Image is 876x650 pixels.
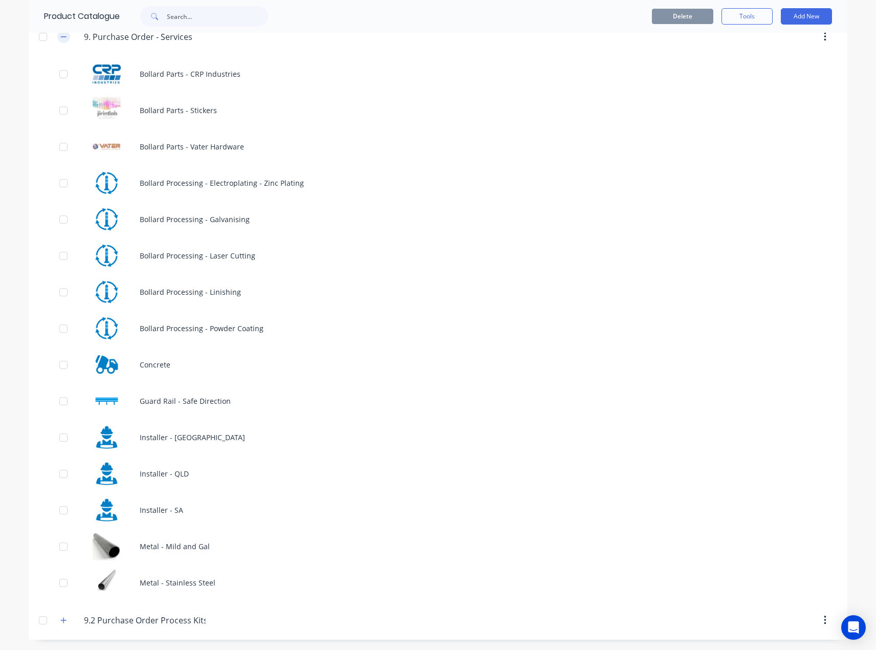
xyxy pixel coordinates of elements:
div: Bollard Processing - Electroplating - Zinc PlatingBollard Processing - Electroplating - Zinc Plating [29,165,847,201]
div: Bollard Parts - CRP IndustriesBollard Parts - CRP Industries [29,56,847,92]
div: Installer - QLDInstaller - QLD [29,456,847,492]
input: Search... [167,6,268,27]
div: Bollard Processing - LinishingBollard Processing - Linishing [29,274,847,310]
div: Installer - SAInstaller - SA [29,492,847,528]
div: ConcreteConcrete [29,346,847,383]
div: Bollard Parts - StickersBollard Parts - Stickers [29,92,847,128]
div: Bollard Processing - GalvanisingBollard Processing - Galvanising [29,201,847,237]
div: Guard Rail - Safe DirectionGuard Rail - Safe Direction [29,383,847,419]
div: Bollard Parts - Vater HardwareBollard Parts - Vater Hardware [29,128,847,165]
div: Bollard Processing - Laser CuttingBollard Processing - Laser Cutting [29,237,847,274]
div: Installer - NSWInstaller - [GEOGRAPHIC_DATA] [29,419,847,456]
div: Metal - Mild and GalMetal - Mild and Gal [29,528,847,565]
input: Enter category name [84,31,205,43]
button: Add New [781,8,832,25]
button: Delete [652,9,713,24]
div: Open Intercom Messenger [841,615,866,640]
div: Metal - Stainless SteelMetal - Stainless Steel [29,565,847,601]
div: Bollard Processing - Powder CoatingBollard Processing - Powder Coating [29,310,847,346]
input: Enter category name [84,614,206,626]
button: Tools [721,8,773,25]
